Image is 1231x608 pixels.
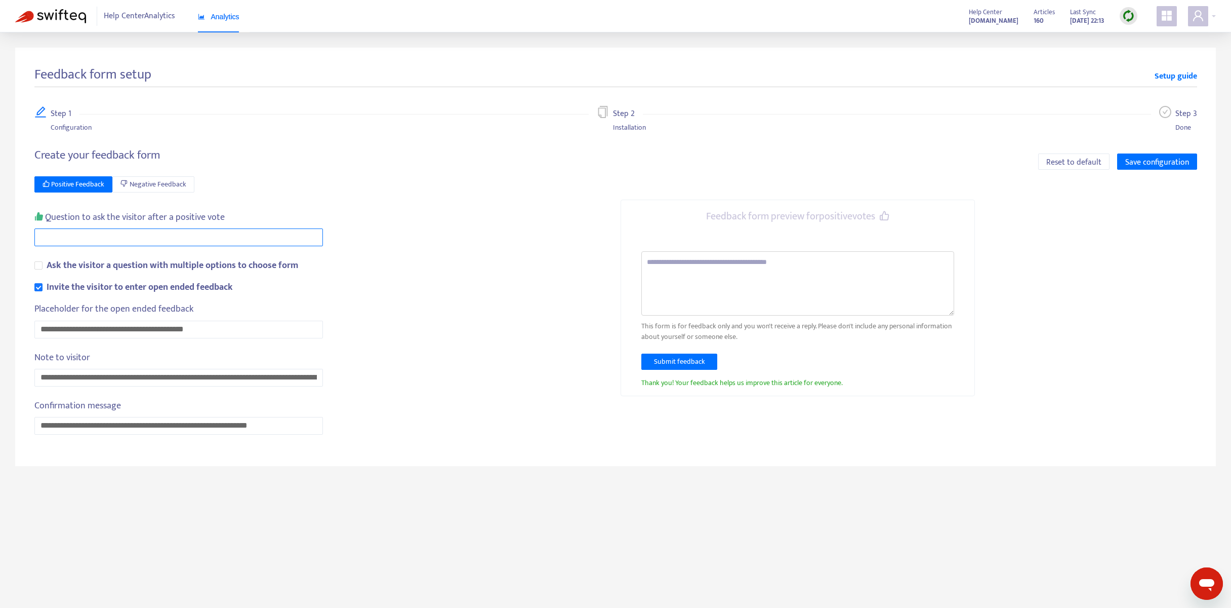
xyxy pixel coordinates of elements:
div: Step 2 [613,106,643,122]
img: sync.dc5367851b00ba804db3.png [1122,10,1135,22]
b: Invite the visitor to enter open ended feedback [47,280,233,295]
h4: Feedback form preview for positive votes [706,210,889,222]
div: Step 3 [1175,106,1197,122]
input: Placeholder for the open ended feedback [34,321,323,338]
span: Help Center [969,7,1002,18]
img: Swifteq [15,9,86,23]
label: Placeholder for the open ended feedback [34,302,200,316]
span: Positive Feedback [51,179,104,190]
span: check-circle [1159,106,1171,118]
label: Confirmation message [34,399,128,413]
p: This form is for feedback only and you won't receive a reply. Please don't include any personal i... [641,321,954,342]
button: Positive Feedback [34,176,113,193]
button: Save configuration [1117,154,1197,170]
span: area-chart [198,13,205,20]
button: Reset to default [1038,154,1110,170]
span: appstore [1161,10,1173,22]
a: Setup guide [1155,70,1197,83]
span: user [1192,10,1204,22]
h4: Create your feedback form [34,148,160,162]
button: Negative Feedback [112,176,194,193]
b: Ask the visitor a question with multiple options to choose form [47,258,298,273]
input: Note to visitor [34,369,323,387]
button: Submit feedback [641,354,717,370]
input: Confirmation message [34,417,323,435]
span: Reset to default [1046,156,1101,169]
span: Help Center Analytics [104,7,175,26]
span: Articles [1034,7,1055,18]
span: Last Sync [1070,7,1096,18]
span: Negative Feedback [130,179,186,190]
span: Submit feedback [654,356,705,367]
strong: [DATE] 22:13 [1070,15,1104,26]
span: edit [34,106,47,118]
span: Save configuration [1125,156,1189,169]
div: Installation [613,122,646,133]
label: Note to visitor [34,351,97,365]
span: copy [597,106,609,118]
h3: Feedback form setup [34,67,151,83]
span: like [34,212,44,221]
strong: 160 [1034,15,1044,26]
a: [DOMAIN_NAME] [969,15,1018,26]
div: Done [1175,122,1197,133]
iframe: Button to launch messaging window [1191,567,1223,600]
span: Analytics [198,13,239,21]
div: Step 1 [51,106,79,122]
div: Question to ask the visitor after a positive vote [34,210,225,224]
div: Configuration [51,122,92,133]
p: Thank you! Your feedback helps us improve this article for everyone. [641,377,954,388]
